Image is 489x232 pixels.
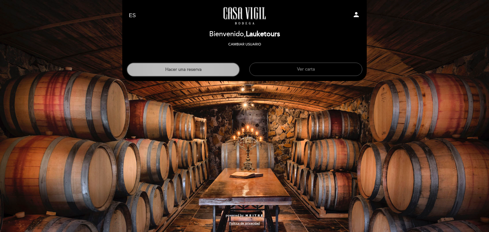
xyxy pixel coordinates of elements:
[226,213,244,218] span: powered by
[352,11,360,21] button: person
[209,31,280,38] h2: Bienvenido,
[205,7,284,24] a: Casa Vigil - Restaurante
[229,221,260,226] a: Política de privacidad
[249,63,362,76] button: Ver carta
[246,30,280,38] span: Lauketours
[127,63,240,77] button: Hacer una reserva
[226,213,263,218] a: powered by
[352,11,360,18] i: person
[226,42,263,47] button: Cambiar usuario
[245,214,263,217] img: MEITRE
